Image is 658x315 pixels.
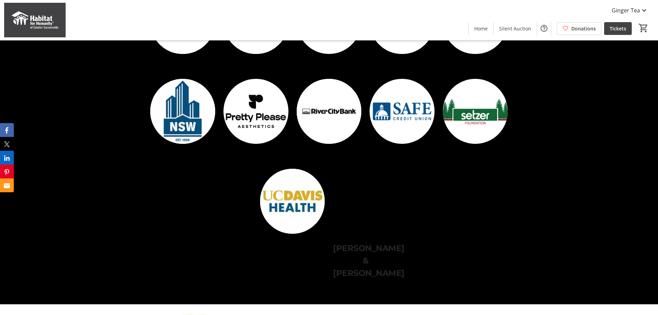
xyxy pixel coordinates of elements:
img: logo [260,169,325,234]
img: logo [370,79,435,144]
img: logo [223,79,288,144]
span: Tickets [610,25,626,32]
a: Donations [557,22,601,35]
span: Ginger Tea [612,6,640,15]
button: Ginger Tea [606,5,654,16]
a: Home [469,22,493,35]
p: [PERSON_NAME] & [PERSON_NAME] [333,242,398,279]
span: Donations [571,25,596,32]
a: Silent Auction [494,22,537,35]
span: Silent Auction [499,25,531,32]
button: Help [537,21,551,35]
img: logo [297,79,362,144]
button: Cart [637,22,650,34]
img: logo [150,79,215,144]
img: Habitat for Humanity of Greater Sacramento's Logo [4,3,66,37]
img: logo [443,79,508,144]
a: Tickets [604,22,632,35]
span: Home [474,25,488,32]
